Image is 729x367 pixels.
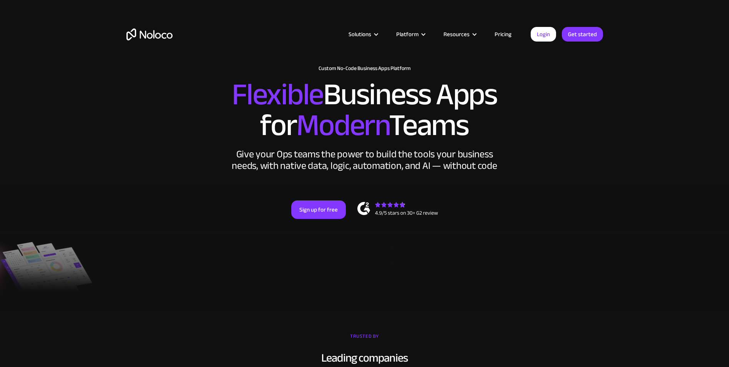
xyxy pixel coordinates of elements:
span: Modern [296,97,389,154]
h2: Business Apps for Teams [126,79,603,141]
div: Resources [443,29,470,39]
a: Get started [562,27,603,42]
div: Solutions [349,29,371,39]
a: home [126,28,173,40]
div: Give your Ops teams the power to build the tools your business needs, with native data, logic, au... [230,148,499,172]
a: Login [531,27,556,42]
div: Resources [434,29,485,39]
a: Sign up for free [291,200,346,219]
a: Pricing [485,29,521,39]
span: Flexible [232,66,323,123]
div: Solutions [339,29,387,39]
div: Platform [396,29,418,39]
div: Platform [387,29,434,39]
